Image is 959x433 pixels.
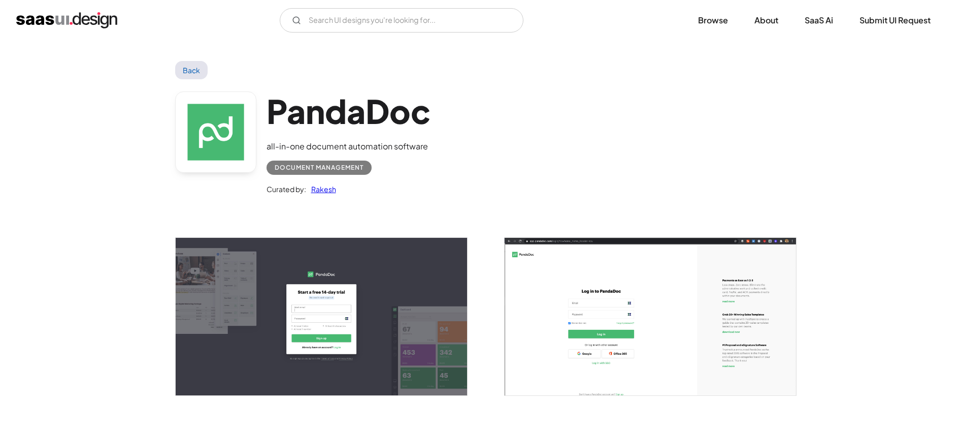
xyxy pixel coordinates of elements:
a: Submit UI Request [847,9,943,32]
img: 6016b2a990c89627c08a2ccf_PandaDoc-signup.jpg [176,238,467,395]
a: open lightbox [176,238,467,395]
a: Browse [686,9,740,32]
a: home [16,12,117,28]
a: Back [175,61,208,79]
a: open lightbox [505,238,796,395]
img: 6016b2a9d11b97123f99f15a_PandaDoc-Login.jpg [505,238,796,395]
a: SaaS Ai [792,9,845,32]
div: all-in-one document automation software [267,140,431,152]
input: Search UI designs you're looking for... [280,8,523,33]
a: Rakesh [306,183,336,195]
div: Curated by: [267,183,306,195]
h1: PandaDoc [267,91,431,131]
div: Document Management [275,162,363,174]
a: About [742,9,790,32]
form: Email Form [280,8,523,33]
